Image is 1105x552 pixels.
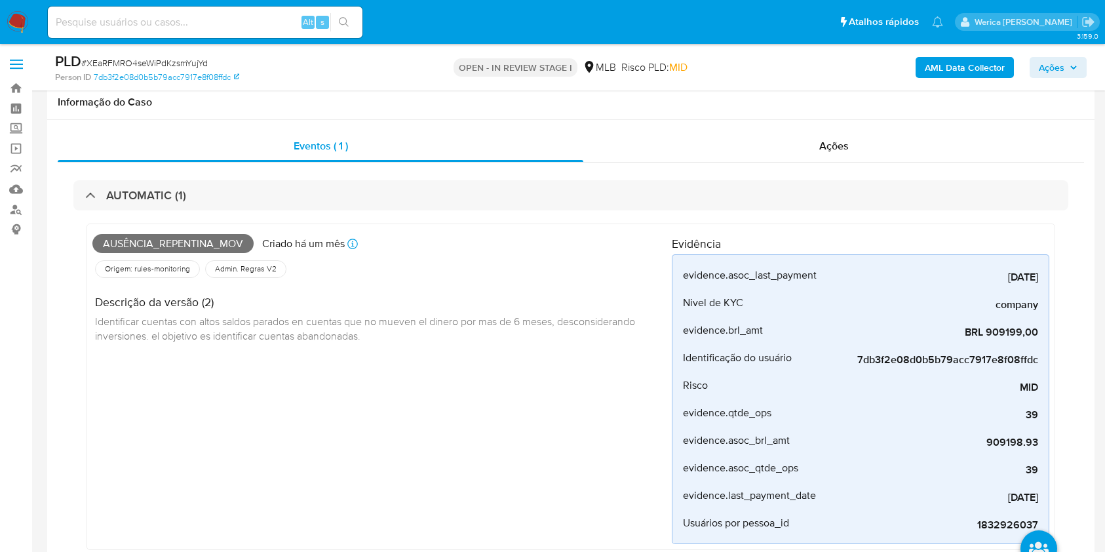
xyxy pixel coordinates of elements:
[95,295,661,309] h4: Descrição da versão (2)
[94,71,239,83] a: 7db3f2e08d0b5b79acc7917e8f08ffdc
[454,58,577,77] p: OPEN - IN REVIEW STAGE I
[975,16,1077,28] p: werica.jgaldencio@mercadolivre.com
[916,57,1014,78] button: AML Data Collector
[55,50,81,71] b: PLD
[294,138,348,153] span: Eventos ( 1 )
[81,56,208,69] span: # XEaRFMRO4seWiPdKzsmYujYd
[621,60,688,75] span: Risco PLD:
[1030,57,1087,78] button: Ações
[1039,57,1064,78] span: Ações
[320,16,324,28] span: s
[73,180,1068,210] div: AUTOMATIC (1)
[48,14,362,31] input: Pesquise usuários ou casos...
[106,188,186,203] h3: AUTOMATIC (1)
[214,264,278,274] span: Admin. Regras V2
[330,13,357,31] button: search-icon
[932,16,943,28] a: Notificações
[925,57,1005,78] b: AML Data Collector
[1081,15,1095,29] a: Sair
[55,71,91,83] b: Person ID
[262,237,345,251] p: Criado há um mês
[95,314,638,343] span: Identificar cuentas con altos saldos parados en cuentas que no mueven el dinero por mas de 6 mese...
[303,16,313,28] span: Alt
[583,60,616,75] div: MLB
[849,15,919,29] span: Atalhos rápidos
[819,138,849,153] span: Ações
[669,60,688,75] span: MID
[58,96,1084,109] h1: Informação do Caso
[92,234,254,254] span: Ausência_repentina_mov
[104,264,191,274] span: Origem: rules-monitoring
